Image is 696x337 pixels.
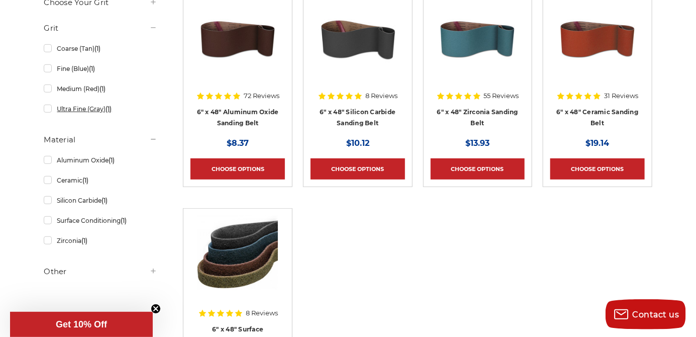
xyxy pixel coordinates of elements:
[465,138,489,148] span: $13.93
[44,80,157,98] a: Medium (Red)
[44,172,157,189] a: Ceramic
[311,158,405,180] a: Choose Options
[44,192,157,209] a: Silicon Carbide
[190,158,285,180] a: Choose Options
[56,319,107,329] span: Get 10% Off
[633,310,679,319] span: Contact us
[484,93,519,99] span: 55 Reviews
[106,105,112,113] span: (1)
[556,108,638,127] a: 6" x 48" Ceramic Sanding Belt
[44,232,157,249] a: Zirconia
[197,216,278,296] img: 6"x48" Surface Conditioning Sanding Belts
[89,65,95,72] span: (1)
[151,304,161,314] button: Close teaser
[227,138,249,148] span: $8.37
[44,151,157,169] a: Aluminum Oxide
[121,217,127,224] span: (1)
[94,45,101,52] span: (1)
[109,156,115,164] span: (1)
[10,312,153,337] div: Get 10% OffClose teaser
[81,237,87,244] span: (1)
[246,310,278,316] span: 8 Reviews
[431,158,525,180] a: Choose Options
[44,212,157,229] a: Surface Conditioning
[44,100,157,118] a: Ultra Fine (Gray)
[44,266,157,278] h5: Other
[102,197,108,204] span: (1)
[320,108,395,127] a: 6" x 48" Silicon Carbide Sanding Belt
[585,138,609,148] span: $19.14
[44,40,157,57] a: Coarse (Tan)
[100,85,106,93] span: (1)
[346,138,369,148] span: $10.12
[44,60,157,77] a: Fine (Blue)
[604,93,638,99] span: 31 Reviews
[244,93,279,99] span: 72 Reviews
[550,158,645,180] a: Choose Options
[44,134,157,146] h5: Material
[44,22,157,34] h5: Grit
[606,299,686,329] button: Contact us
[82,177,88,184] span: (1)
[365,93,397,99] span: 8 Reviews
[190,216,285,310] a: 6"x48" Surface Conditioning Sanding Belts
[197,108,279,127] a: 6" x 48" Aluminum Oxide Sanding Belt
[437,108,518,127] a: 6" x 48" Zirconia Sanding Belt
